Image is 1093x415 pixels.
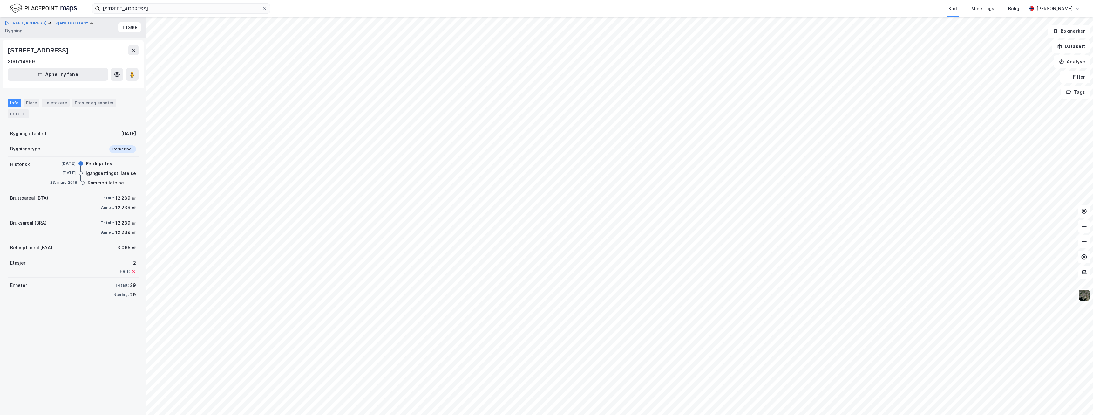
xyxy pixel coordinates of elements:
[10,219,47,227] div: Bruksareal (BRA)
[1008,5,1019,12] div: Bolig
[1060,71,1090,83] button: Filter
[1036,5,1073,12] div: [PERSON_NAME]
[10,145,40,153] div: Bygningstype
[55,20,89,26] button: Kjerulfs Gate 1f
[8,99,21,107] div: Info
[117,244,136,252] div: 3 065 ㎡
[10,244,52,252] div: Bebygd areal (BYA)
[8,45,70,55] div: [STREET_ADDRESS]
[1078,289,1090,301] img: 9k=
[113,292,129,297] div: Næring:
[10,194,48,202] div: Bruttoareal (BTA)
[100,4,262,13] input: Søk på adresse, matrikkel, gårdeiere, leietakere eller personer
[50,161,76,166] div: [DATE]
[75,100,114,106] div: Etasjer og enheter
[10,281,27,289] div: Enheter
[101,220,114,225] div: Totalt:
[101,230,114,235] div: Annet:
[115,194,136,202] div: 12 239 ㎡
[50,180,78,185] div: 23. mars 2018
[121,130,136,137] div: [DATE]
[88,179,124,187] div: Rammetillatelse
[8,109,29,118] div: ESG
[115,229,136,236] div: 12 239 ㎡
[42,99,70,107] div: Leietakere
[101,205,114,210] div: Annet:
[118,22,141,32] button: Tilbake
[115,204,136,211] div: 12 239 ㎡
[130,281,136,289] div: 29
[10,161,30,168] div: Historikk
[120,269,130,274] div: Heis:
[1048,25,1090,38] button: Bokmerker
[86,169,136,177] div: Igangsettingstillatelse
[120,259,136,267] div: 2
[948,5,957,12] div: Kart
[1052,40,1090,53] button: Datasett
[115,219,136,227] div: 12 239 ㎡
[1061,86,1090,99] button: Tags
[24,99,39,107] div: Eiere
[5,20,48,26] button: [STREET_ADDRESS]
[10,259,25,267] div: Etasjer
[1061,384,1093,415] iframe: Chat Widget
[10,3,77,14] img: logo.f888ab2527a4732fd821a326f86c7f29.svg
[8,58,35,66] div: 300714699
[1054,55,1090,68] button: Analyse
[86,160,114,168] div: Ferdigattest
[8,68,108,81] button: Åpne i ny fane
[971,5,994,12] div: Mine Tags
[5,27,23,35] div: Bygning
[115,283,129,288] div: Totalt:
[50,170,76,176] div: [DATE]
[10,130,47,137] div: Bygning etablert
[130,291,136,299] div: 29
[20,111,26,117] div: 1
[101,196,114,201] div: Totalt:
